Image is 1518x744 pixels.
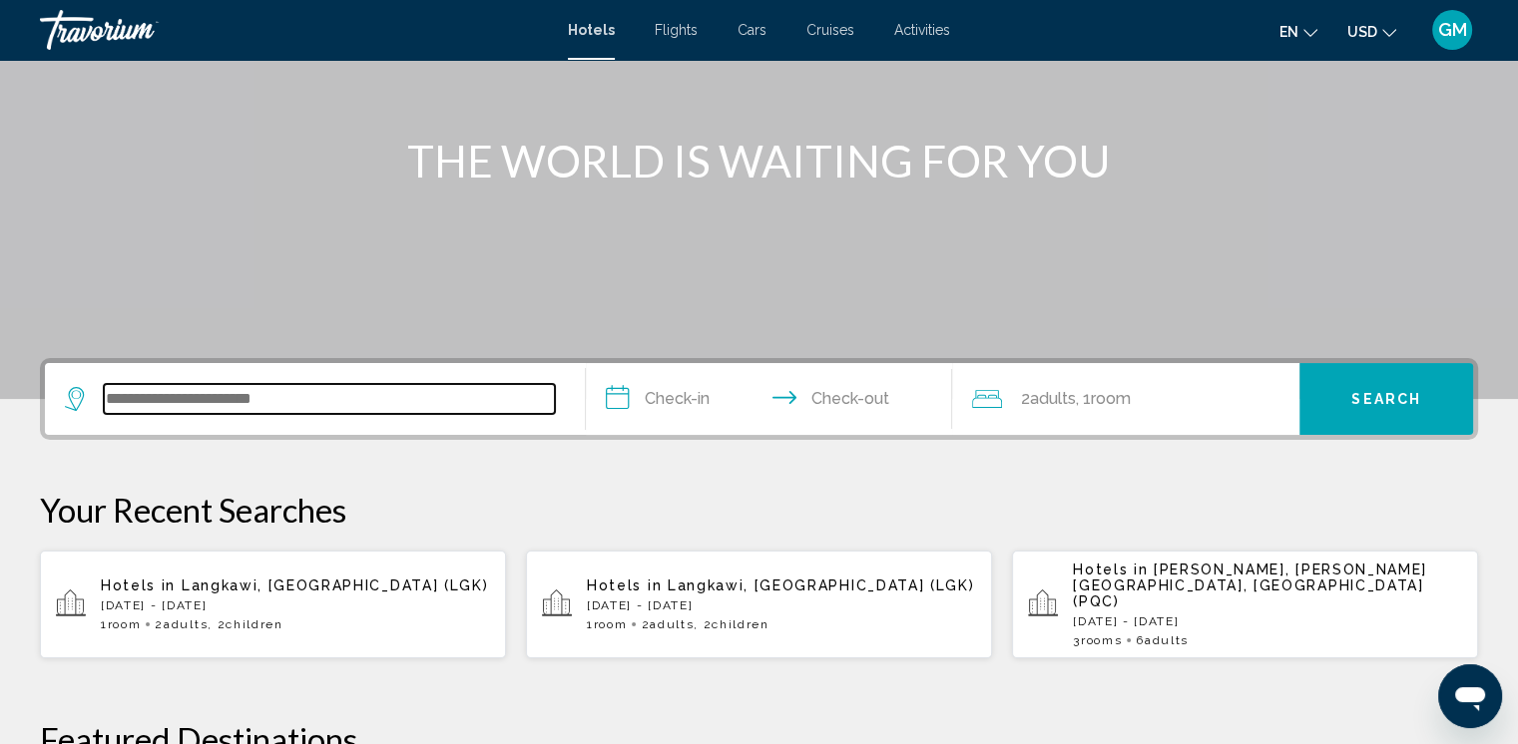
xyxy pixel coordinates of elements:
[226,617,282,631] span: Children
[385,135,1134,186] h1: THE WORLD IS WAITING FOR YOU
[1438,664,1502,728] iframe: Кнопка запуска окна обмена сообщениями
[1073,561,1427,609] span: [PERSON_NAME], [PERSON_NAME][GEOGRAPHIC_DATA], [GEOGRAPHIC_DATA] (PQC)
[40,490,1478,530] p: Your Recent Searches
[40,550,506,659] button: Hotels in Langkawi, [GEOGRAPHIC_DATA] (LGK)[DATE] - [DATE]1Room2Adults, 2Children
[1073,633,1122,647] span: 3
[208,617,283,631] span: , 2
[164,617,208,631] span: Adults
[101,617,141,631] span: 1
[1075,385,1130,413] span: , 1
[641,617,694,631] span: 2
[1090,389,1130,408] span: Room
[1073,614,1462,628] p: [DATE] - [DATE]
[894,22,950,38] a: Activities
[1136,633,1189,647] span: 6
[738,22,766,38] a: Cars
[650,617,694,631] span: Adults
[1351,392,1421,408] span: Search
[1145,633,1189,647] span: Adults
[1279,17,1317,46] button: Change language
[568,22,615,38] a: Hotels
[526,550,992,659] button: Hotels in Langkawi, [GEOGRAPHIC_DATA] (LGK)[DATE] - [DATE]1Room2Adults, 2Children
[694,617,769,631] span: , 2
[806,22,854,38] a: Cruises
[1073,561,1148,577] span: Hotels in
[712,617,768,631] span: Children
[655,22,698,38] a: Flights
[668,577,974,593] span: Langkawi, [GEOGRAPHIC_DATA] (LGK)
[1012,550,1478,659] button: Hotels in [PERSON_NAME], [PERSON_NAME][GEOGRAPHIC_DATA], [GEOGRAPHIC_DATA] (PQC)[DATE] - [DATE]3r...
[101,577,176,593] span: Hotels in
[1299,363,1473,435] button: Search
[1347,24,1377,40] span: USD
[1020,385,1075,413] span: 2
[182,577,488,593] span: Langkawi, [GEOGRAPHIC_DATA] (LGK)
[1081,633,1122,647] span: rooms
[155,617,208,631] span: 2
[587,617,627,631] span: 1
[40,10,548,50] a: Travorium
[1438,20,1467,40] span: GM
[952,363,1299,435] button: Travelers: 2 adults, 0 children
[587,577,662,593] span: Hotels in
[45,363,1473,435] div: Search widget
[1426,9,1478,51] button: User Menu
[1029,389,1075,408] span: Adults
[586,363,953,435] button: Check in and out dates
[1347,17,1396,46] button: Change currency
[587,598,976,612] p: [DATE] - [DATE]
[594,617,628,631] span: Room
[108,617,142,631] span: Room
[1279,24,1298,40] span: en
[101,598,490,612] p: [DATE] - [DATE]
